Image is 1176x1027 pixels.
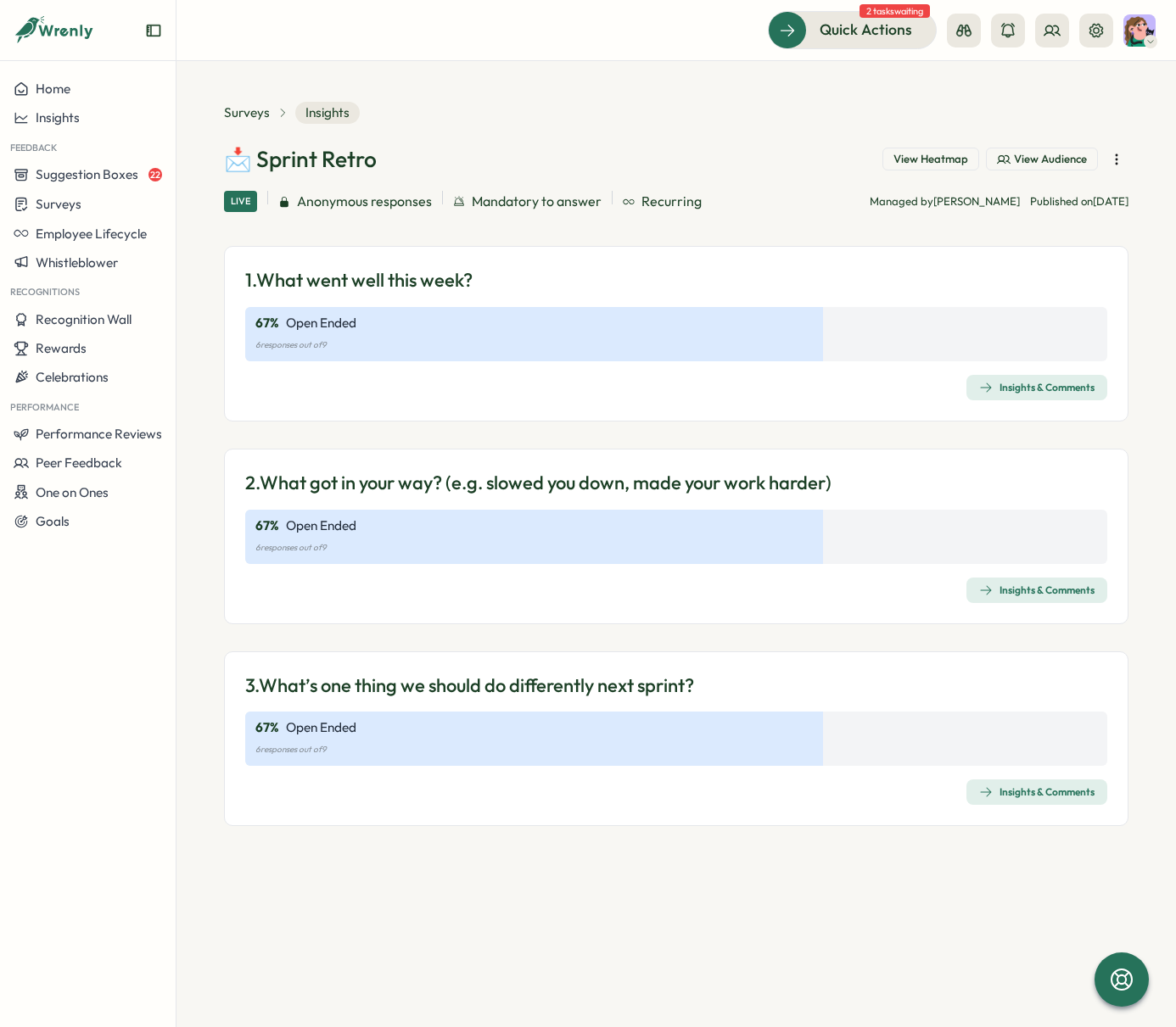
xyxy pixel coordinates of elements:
[768,11,937,48] button: Quick Actions
[820,19,912,41] span: Quick Actions
[979,583,1095,597] div: Insights & Comments
[295,102,360,124] span: Insights
[36,254,118,271] span: Whistleblower
[255,718,279,737] p: 67 %
[36,484,109,500] span: One on Ones
[966,779,1107,805] button: Insights & Comments
[641,191,702,212] span: Recurring
[36,513,70,529] span: Goals
[36,311,132,327] span: Recognition Wall
[245,673,694,699] p: 3. What’s one thing we should do differently next sprint?
[255,740,1097,759] p: 6 responses out of 9
[882,148,979,171] button: View Heatmap
[224,191,257,212] div: Live
[245,267,473,293] p: 1. What went well this week?
[255,539,1097,557] p: 6 responses out of 9
[36,166,138,182] span: Suggestion Boxes
[36,455,122,471] span: Peer Feedback
[36,426,162,442] span: Performance Reviews
[255,314,279,332] p: 67 %
[1014,152,1087,167] span: View Audience
[36,369,109,385] span: Celebrations
[870,194,1020,209] p: Managed by
[255,516,279,535] p: 67 %
[986,148,1098,171] button: View Audience
[286,516,356,535] p: Open Ended
[245,470,832,496] p: 2. What got in your way? (e.g. slowed you down, made your work harder)
[979,381,1095,394] div: Insights & Comments
[255,336,1097,354] p: 6 responses out of 9
[36,196,81,212] span: Surveys
[893,152,968,167] span: View Heatmap
[966,578,1107,603] button: Insights & Comments
[933,194,1020,208] span: [PERSON_NAME]
[860,4,930,18] span: 2 tasks waiting
[148,168,162,181] span: 22
[224,144,377,174] h1: 📩 Sprint Retro
[36,81,70,97] span: Home
[36,226,147,242] span: Employee Lifecycle
[286,718,356,737] p: Open Ended
[966,375,1107,400] button: Insights & Comments
[1093,194,1128,208] span: [DATE]
[1030,194,1128,209] p: Published on
[1123,14,1156,47] img: Annie Wilson
[224,103,270,122] a: Surveys
[979,785,1095,799] div: Insights & Comments
[145,22,162,39] button: Expand sidebar
[36,340,87,356] span: Rewards
[36,109,80,126] span: Insights
[297,191,432,212] span: Anonymous responses
[286,314,356,332] p: Open Ended
[472,191,602,212] span: Mandatory to answer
